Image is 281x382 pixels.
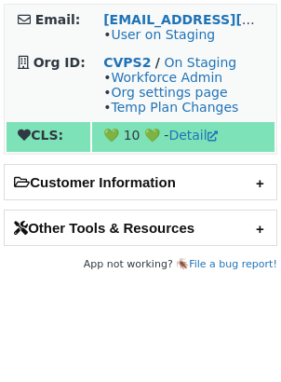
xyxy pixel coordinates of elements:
a: On Staging [164,55,236,70]
a: User on Staging [111,27,215,42]
h2: Customer Information [5,165,276,199]
a: Temp Plan Changes [111,100,238,115]
a: CVPS2 [103,55,151,70]
span: • [103,27,215,42]
strong: Email: [35,12,81,27]
a: File a bug report! [189,258,277,270]
span: • • • [103,70,238,115]
strong: CLS: [18,128,63,143]
h2: Other Tools & Resources [5,211,276,245]
td: 💚 10 💚 - [92,122,274,152]
a: Workforce Admin [111,70,222,85]
strong: / [155,55,160,70]
strong: Org ID: [33,55,86,70]
a: Detail [168,128,217,143]
footer: App not working? 🪳 [4,255,277,274]
a: Org settings page [111,85,227,100]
